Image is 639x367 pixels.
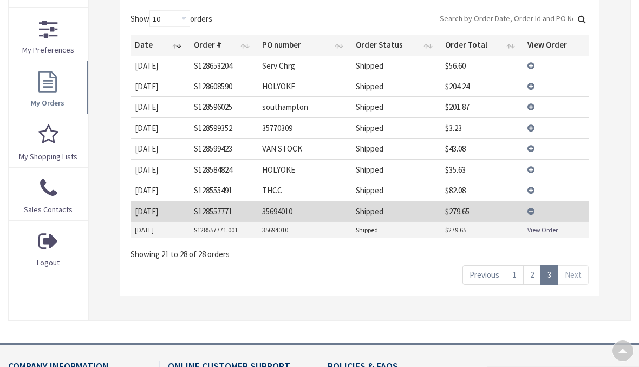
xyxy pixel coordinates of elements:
[131,159,190,180] td: [DATE]
[258,117,352,138] td: 35770309
[258,222,352,238] td: 35694010
[149,10,190,27] select: Showorders
[9,114,88,167] a: My Shopping Lists
[351,201,440,221] td: Shipped
[190,159,258,180] td: S128584824
[258,180,352,200] td: THCC
[523,35,589,55] th: View Order
[24,205,73,214] span: Sales Contacts
[437,10,589,27] input: Search:
[540,265,558,284] a: 3
[190,76,258,96] td: S128608590
[190,222,258,238] td: S128557771.001
[190,180,258,200] td: S128555491
[190,201,258,221] td: S128557771
[190,56,258,76] td: S128653204
[9,8,88,61] a: My Preferences
[131,76,190,96] td: [DATE]
[190,35,258,55] th: Order #: activate to sort column ascending
[190,117,258,138] td: S128599352
[351,222,440,238] td: Shipped
[441,76,524,96] td: $204.24
[9,168,88,220] a: Sales Contacts
[258,76,352,96] td: HOLYOKE
[31,98,64,108] span: My Orders
[131,117,190,138] td: [DATE]
[351,117,440,138] td: Shipped
[37,258,60,267] span: Logout
[258,35,352,55] th: PO number: activate to sort column ascending
[131,201,190,221] td: [DATE]
[527,225,558,234] a: View Order
[258,138,352,159] td: VAN STOCK
[351,96,440,117] td: Shipped
[258,96,352,117] td: southampton
[131,180,190,200] td: [DATE]
[441,180,524,200] td: $82.08
[131,56,190,76] td: [DATE]
[9,61,88,114] a: My Orders
[190,138,258,159] td: S128599423
[441,201,524,221] td: $279.65
[22,45,74,55] span: My Preferences
[258,56,352,76] td: Serv Chrg
[523,265,541,284] a: 2
[131,10,212,27] label: Show orders
[131,96,190,117] td: [DATE]
[258,201,352,221] td: 35694010
[441,35,524,55] th: Order Total: activate to sort column ascending
[131,138,190,159] td: [DATE]
[351,35,440,55] th: Order Status: activate to sort column ascending
[9,221,88,273] a: Logout
[441,159,524,180] td: $35.63
[258,159,352,180] td: HOLYOKE
[351,138,440,159] td: Shipped
[441,222,523,238] td: $279.65
[19,152,77,161] span: My Shopping Lists
[351,56,440,76] td: Shipped
[190,96,258,117] td: S128596025
[558,265,589,284] a: Next
[506,265,524,284] a: 1
[351,180,440,200] td: Shipped
[441,56,524,76] td: $56.60
[441,96,524,117] td: $201.87
[131,35,190,55] th: Date
[441,117,524,138] td: $3.23
[131,241,589,260] div: Showing 21 to 28 of 28 orders
[351,76,440,96] td: Shipped
[462,265,506,284] a: Previous
[131,222,190,238] td: [DATE]
[351,159,440,180] td: Shipped
[441,138,524,159] td: $43.08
